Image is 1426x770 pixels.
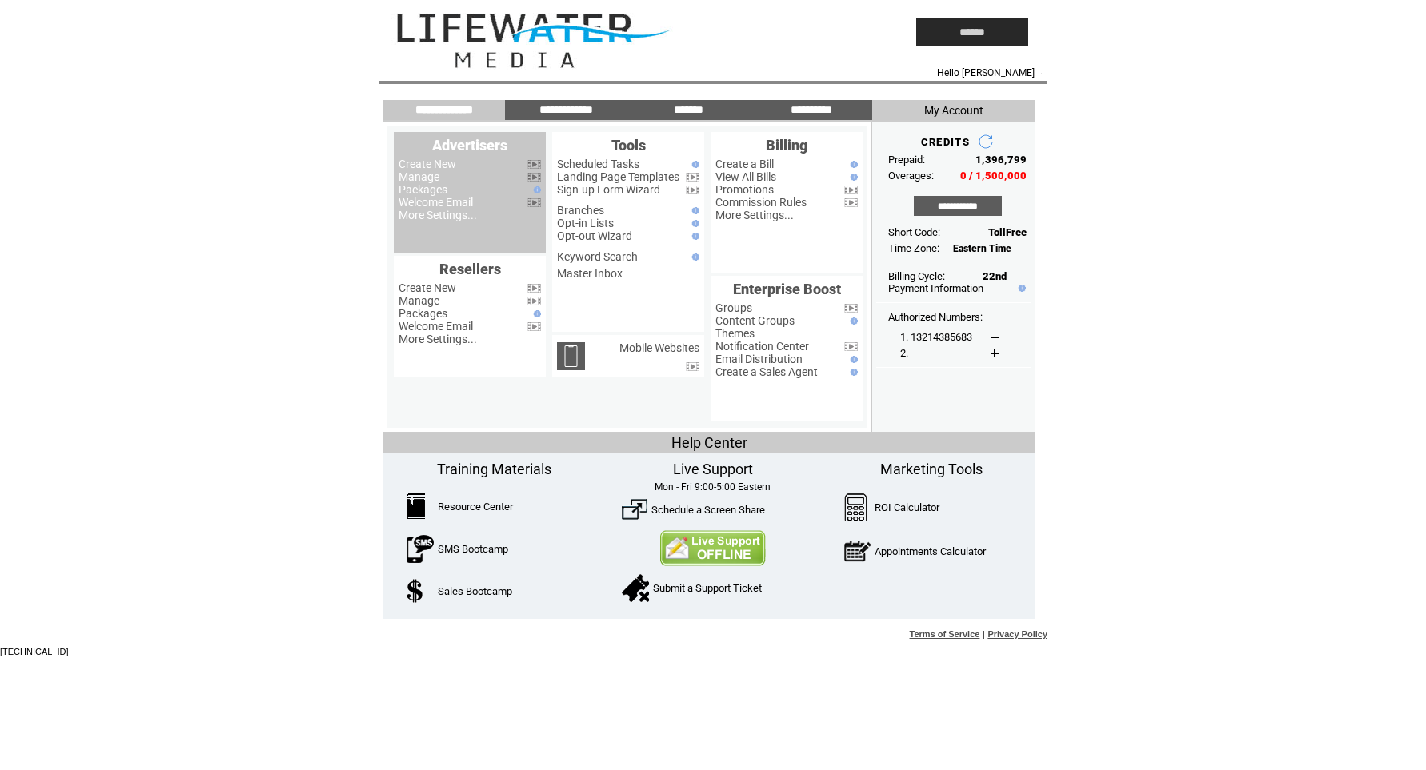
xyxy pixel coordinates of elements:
img: AppointmentCalc.png [844,537,871,565]
img: help.gif [1015,285,1026,292]
span: Eastern Time [953,243,1011,254]
img: video.png [844,304,858,313]
a: Scheduled Tasks [557,158,639,170]
span: 22nd [983,270,1007,282]
img: help.gif [688,253,699,261]
a: Packages [399,307,447,320]
span: Training Materials [437,461,551,477]
a: View All Bills [715,170,776,183]
img: video.png [686,173,699,182]
img: ResourceCenter.png [407,493,425,519]
span: Short Code: [888,226,940,238]
span: Advertisers [432,137,507,154]
a: Sign-up Form Wizard [557,183,660,196]
span: 0 / 1,500,000 [960,170,1027,182]
span: Marketing Tools [880,461,983,477]
img: video.png [844,198,858,207]
span: Help Center [671,434,747,451]
a: Submit a Support Ticket [653,582,762,594]
img: video.png [686,362,699,371]
a: More Settings... [399,333,477,345]
img: SalesBootcamp.png [407,579,425,603]
a: Welcome Email [399,320,473,333]
a: Keyword Search [557,250,638,263]
a: Create New [399,158,456,170]
a: Content Groups [715,314,795,327]
a: SMS Bootcamp [438,543,508,555]
span: 1. 13214385683 [900,331,972,343]
img: help.gif [688,233,699,240]
a: Master Inbox [557,267,623,280]
img: help.gif [847,174,858,181]
a: Email Distribution [715,353,803,365]
span: 1,396,799 [975,154,1027,166]
span: TollFree [988,226,1027,238]
a: Schedule a Screen Share [651,504,765,516]
a: Notification Center [715,340,809,353]
img: video.png [527,173,541,182]
a: Opt-out Wizard [557,229,632,242]
span: 2. [900,347,908,359]
a: Create a Sales Agent [715,365,818,378]
span: Overages: [888,170,934,182]
img: help.gif [530,186,541,193]
img: video.png [844,186,858,194]
img: help.gif [847,161,858,168]
a: Terms of Service [910,629,980,639]
a: Promotions [715,183,774,196]
img: video.png [527,297,541,305]
a: Create New [399,281,456,294]
img: help.gif [847,356,858,363]
a: Manage [399,294,439,307]
span: Live Support [673,461,753,477]
img: video.png [527,322,541,331]
img: video.png [844,342,858,351]
img: SupportTicket.png [622,574,649,602]
a: Manage [399,170,439,183]
a: Landing Page Templates [557,170,679,183]
img: help.gif [688,207,699,214]
a: Themes [715,327,755,340]
span: Resellers [439,261,501,277]
a: Appointments Calculator [875,545,986,557]
span: Tools [611,137,646,154]
span: My Account [924,104,983,117]
a: More Settings... [715,209,794,221]
img: video.png [527,198,541,207]
span: Hello [PERSON_NAME] [937,67,1035,78]
span: Enterprise Boost [733,281,841,297]
img: SMSBootcamp.png [407,535,434,563]
span: Billing Cycle: [888,270,945,282]
a: Branches [557,204,604,217]
a: Commission Rules [715,196,807,209]
a: More Settings... [399,209,477,221]
span: Authorized Numbers: [888,311,983,323]
span: Billing [766,137,807,154]
img: mobile-websites.png [557,342,585,370]
img: help.gif [530,310,541,317]
span: Time Zone: [888,242,939,254]
a: Create a Bill [715,158,774,170]
a: Mobile Websites [619,341,699,354]
a: Packages [399,183,447,196]
img: help.gif [847,369,858,376]
img: video.png [686,186,699,194]
a: ROI Calculator [875,501,939,513]
img: video.png [527,284,541,293]
img: Calculator.png [844,493,868,521]
img: help.gif [688,220,699,227]
a: Privacy Policy [987,629,1047,639]
img: Contact Us [659,530,766,566]
a: Payment Information [888,282,983,294]
a: Resource Center [438,501,513,513]
span: Mon - Fri 9:00-5:00 Eastern [655,481,771,493]
img: help.gif [847,317,858,325]
img: help.gif [688,161,699,168]
a: Sales Bootcamp [438,585,512,597]
a: Welcome Email [399,196,473,209]
a: Groups [715,301,752,314]
span: CREDITS [921,136,970,148]
img: ScreenShare.png [622,497,647,522]
span: | [983,629,985,639]
img: video.png [527,160,541,169]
